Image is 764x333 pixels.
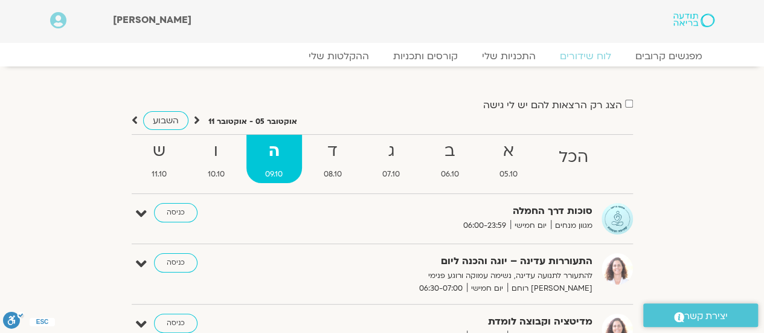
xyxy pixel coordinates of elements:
[297,314,592,330] strong: מדיטציה וקבוצה לומדת
[133,135,187,183] a: ש11.10
[684,308,728,325] span: יצירת קשר
[548,50,623,62] a: לוח שידורים
[208,115,297,128] p: אוקטובר 05 - אוקטובר 11
[422,168,478,181] span: 06.10
[304,168,361,181] span: 08.10
[297,270,592,282] p: להתעורר לתנועה עדינה, נשימה עמוקה ורוגע פנימי
[297,203,592,219] strong: סוכות דרך החמלה
[364,168,420,181] span: 07.10
[415,282,467,295] span: 06:30-07:00
[507,282,592,295] span: [PERSON_NAME] רוחם
[364,138,420,165] strong: ג
[188,168,244,181] span: 10.10
[133,138,187,165] strong: ש
[539,144,608,171] strong: הכל
[304,138,361,165] strong: ד
[188,135,244,183] a: ו10.10
[304,135,361,183] a: ד08.10
[467,282,507,295] span: יום חמישי
[510,219,551,232] span: יום חמישי
[481,135,538,183] a: א05.10
[113,13,191,27] span: [PERSON_NAME]
[422,135,478,183] a: ב06.10
[297,253,592,270] strong: התעוררות עדינה – יוגה והכנה ליום
[154,314,197,333] a: כניסה
[539,135,608,183] a: הכל
[133,168,187,181] span: 11.10
[246,168,303,181] span: 09.10
[246,135,303,183] a: ה09.10
[459,219,510,232] span: 06:00-23:59
[154,253,197,273] a: כניסה
[481,138,538,165] strong: א
[143,111,188,130] a: השבוע
[153,115,179,126] span: השבוע
[50,50,714,62] nav: Menu
[381,50,470,62] a: קורסים ותכניות
[483,100,622,111] label: הצג רק הרצאות להם יש לי גישה
[623,50,714,62] a: מפגשים קרובים
[643,303,758,327] a: יצירת קשר
[481,168,538,181] span: 05.10
[188,138,244,165] strong: ו
[364,135,420,183] a: ג07.10
[551,219,592,232] span: מגוון מנחים
[246,138,303,165] strong: ה
[470,50,548,62] a: התכניות שלי
[422,138,478,165] strong: ב
[154,203,197,222] a: כניסה
[297,50,381,62] a: ההקלטות שלי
